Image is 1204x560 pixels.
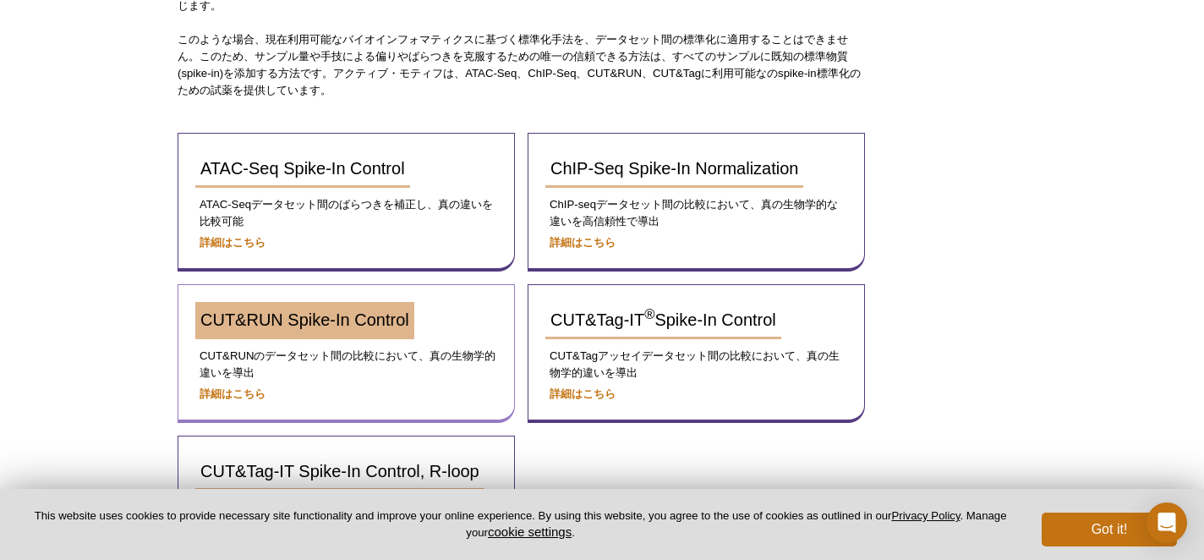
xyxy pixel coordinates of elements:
a: ATAC-Seq Spike-In Control [195,151,410,188]
span: CUT&Tag-IT Spike-In Control, R-loop [200,462,479,480]
button: cookie settings [488,524,572,539]
span: ChIP-Seq Spike-In Normalization [550,159,798,178]
a: ChIP-Seq Spike-In Normalization [545,151,803,188]
a: 詳細はこちら [550,236,616,249]
a: CUT&RUN Spike-In Control [195,302,414,339]
a: Privacy Policy [891,509,960,522]
a: 詳細はこちら [200,236,265,249]
span: CUT&RUN Spike-In Control [200,310,409,329]
p: ChIP-seqデータセット間の比較において、真の生物学的な違いを高信頼性で導出 [545,196,847,230]
div: Open Intercom Messenger [1147,502,1187,543]
sup: ® [644,307,654,323]
p: This website uses cookies to provide necessary site functionality and improve your online experie... [27,508,1014,541]
p: ATAC-Seqデータセット間のばらつきを補正し、真の違いを比較可能 [195,196,497,230]
p: このような場合、現在利用可能なバイオインフォマティクスに基づく標準化手法を、データセット間の標準化に適用することはできません。このため、サンプル量や手技による偏りやばらつきを克服するための唯一の... [178,31,866,99]
span: CUT&Tag-IT Spike-In Control [550,310,776,329]
button: Got it! [1042,513,1177,546]
a: CUT&Tag-IT Spike-In Control, R-loop [195,453,484,491]
p: CUT&Tagアッセイデータセット間の比較において、真の生物学的違いを導出 [545,348,847,382]
span: ATAC-Seq Spike-In Control [200,159,405,178]
a: CUT&Tag-IT®Spike-In Control [545,302,781,339]
a: 詳細はこちら [550,387,616,400]
a: 詳細はこちら [200,387,265,400]
p: CUT&RUNのデータセット間の比較において、真の生物学的違いを導出 [195,348,497,382]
